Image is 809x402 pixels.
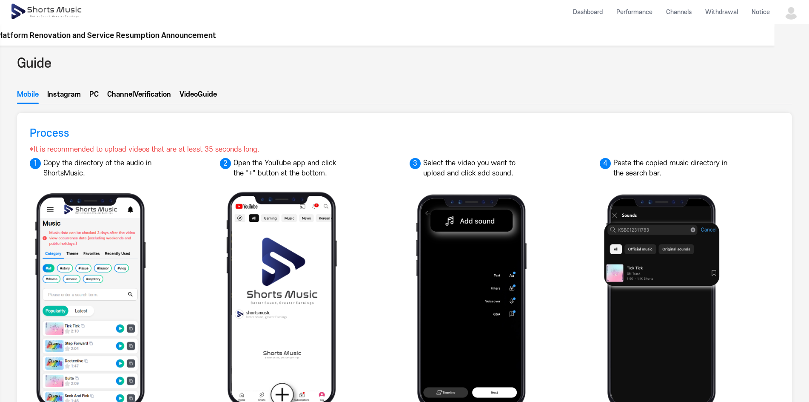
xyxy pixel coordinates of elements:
a: Dashboard [566,1,610,23]
a: Performance [610,1,659,23]
button: ChannelVerification [107,91,171,102]
a: Platform Renovation and Service Resumption Announcement [31,29,251,41]
a: Channels [659,1,698,23]
p: Copy the directory of the audio in ShortsMusic. [30,158,157,178]
a: Withdrawal [698,1,745,23]
button: PC [89,89,99,104]
div: *It is recommended to upload videos that are at least 35 seconds long. [30,144,259,155]
button: Instagram [47,89,81,104]
span: Verification [134,91,171,98]
p: Select the video you want to upload and click add sound. [410,158,537,178]
h2: Guide [17,54,51,73]
button: VideoGuide [179,91,217,102]
button: Mobile [17,89,39,104]
h3: Process [30,126,69,141]
a: Notice [745,1,777,23]
p: Open the YouTube app and click the "+" button at the bottom. [220,158,348,178]
p: Paste the copied music directory in the search bar. [600,158,727,178]
span: Guide [198,91,217,98]
img: 알림 아이콘 [17,30,27,40]
img: 사용자 이미지 [783,4,799,20]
